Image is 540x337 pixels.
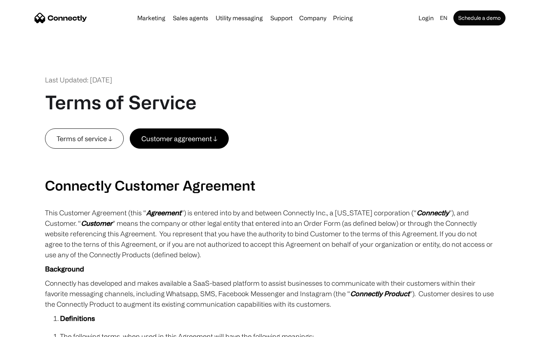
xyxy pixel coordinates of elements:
[330,15,356,21] a: Pricing
[45,91,196,113] h1: Terms of Service
[45,149,495,159] p: ‍
[417,209,449,216] em: Connectly
[213,15,266,21] a: Utility messaging
[170,15,211,21] a: Sales agents
[45,265,84,273] strong: Background
[45,278,495,309] p: Connectly has developed and makes available a SaaS-based platform to assist businesses to communi...
[440,13,447,23] div: en
[45,207,495,260] p: This Customer Agreement (this “ ”) is entered into by and between Connectly Inc., a [US_STATE] co...
[45,163,495,173] p: ‍
[57,133,112,144] div: Terms of service ↓
[60,315,95,322] strong: Definitions
[7,323,45,334] aside: Language selected: English
[415,13,437,23] a: Login
[81,219,112,227] em: Customer
[350,290,409,297] em: Connectly Product
[453,10,505,25] a: Schedule a demo
[141,133,217,144] div: Customer aggreement ↓
[45,75,112,85] div: Last Updated: [DATE]
[15,324,45,334] ul: Language list
[267,15,295,21] a: Support
[134,15,168,21] a: Marketing
[45,177,495,193] h2: Connectly Customer Agreement
[299,13,326,23] div: Company
[146,209,181,216] em: Agreement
